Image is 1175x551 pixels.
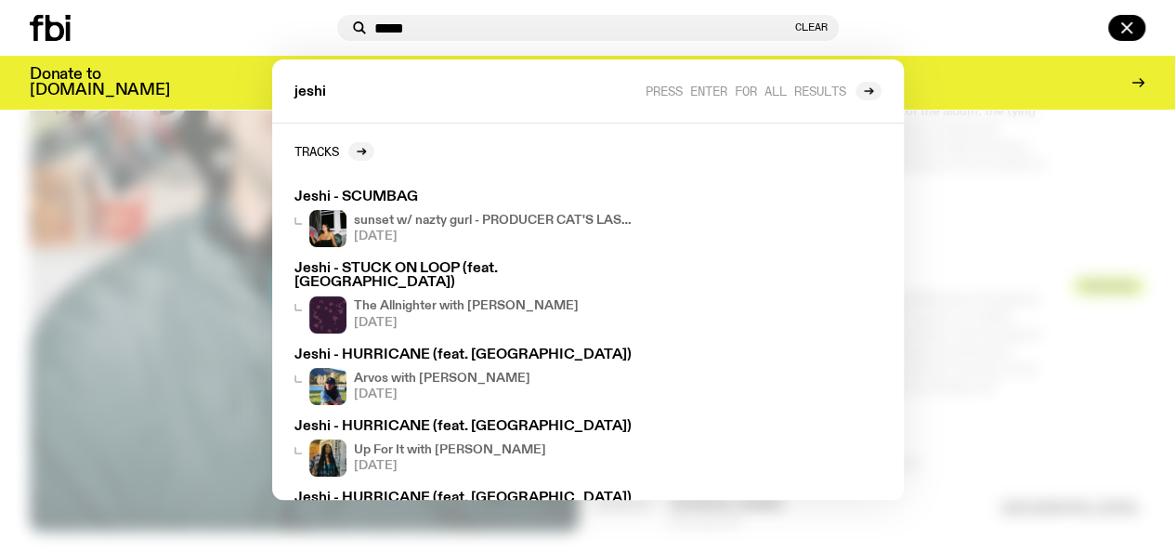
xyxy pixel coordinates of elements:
h4: The Allnighter with [PERSON_NAME] [354,300,579,312]
a: Jeshi - SCUMBAGsunset w/ nazty gurl - PRODUCER CAT'S LAST SHOW <3[DATE] [287,183,644,255]
span: Press enter for all results [646,84,846,98]
h4: sunset w/ nazty gurl - PRODUCER CAT'S LAST SHOW <3 [354,215,636,227]
button: Clear [795,22,828,33]
h2: Tracks [294,144,339,158]
span: [DATE] [354,230,636,243]
a: Jeshi - HURRICANE (feat. [GEOGRAPHIC_DATA])Ify - a Brown Skin girl with black braided twists, loo... [287,413,644,484]
span: [DATE] [354,317,579,329]
span: [DATE] [354,388,530,400]
h3: Jeshi - STUCK ON LOOP (feat. [GEOGRAPHIC_DATA]) [294,262,636,290]
h3: Donate to [DOMAIN_NAME] [30,67,170,98]
a: Jeshi - HURRICANE (feat. [GEOGRAPHIC_DATA])Kanika Kirpalani sits cross legged on the grass, her a... [287,341,644,413]
a: Tracks [294,142,374,161]
span: jeshi [294,85,326,99]
h3: Jeshi - HURRICANE (feat. [GEOGRAPHIC_DATA]) [294,420,636,434]
h4: Up For It with [PERSON_NAME] [354,444,546,456]
h4: Arvos with [PERSON_NAME] [354,373,530,385]
h3: Jeshi - HURRICANE (feat. [GEOGRAPHIC_DATA]) [294,492,636,505]
a: Press enter for all results [646,82,881,100]
img: Ify - a Brown Skin girl with black braided twists, looking up to the side with her tongue stickin... [309,439,346,477]
h3: Jeshi - SCUMBAG [294,190,636,204]
a: Jeshi - STUCK ON LOOP (feat. [GEOGRAPHIC_DATA])The Allnighter with [PERSON_NAME][DATE] [287,255,644,340]
span: [DATE] [354,460,546,472]
img: Kanika Kirpalani sits cross legged on the grass, her arms hugging her knees. She wears a denim ja... [309,368,346,405]
h3: Jeshi - HURRICANE (feat. [GEOGRAPHIC_DATA]) [294,348,636,362]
